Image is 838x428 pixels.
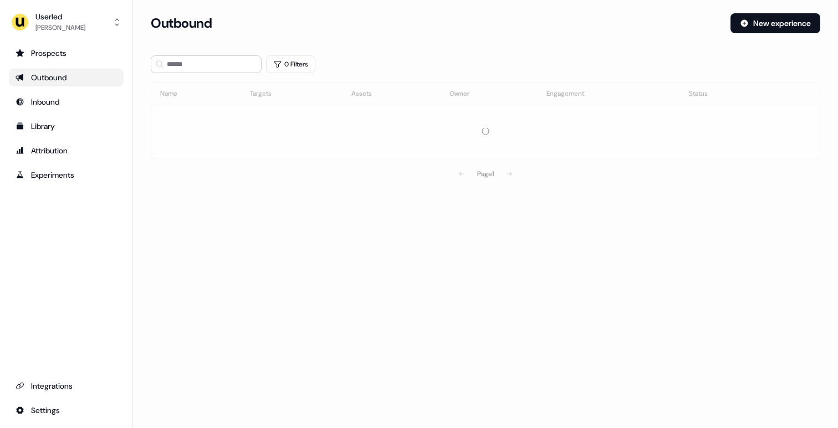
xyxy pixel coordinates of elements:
div: Inbound [16,96,117,107]
button: 0 Filters [266,55,315,73]
a: Go to Inbound [9,93,124,111]
div: Settings [16,405,117,416]
div: Outbound [16,72,117,83]
div: Integrations [16,380,117,391]
div: [PERSON_NAME] [35,22,85,33]
div: Library [16,121,117,132]
div: Userled [35,11,85,22]
div: Experiments [16,169,117,181]
a: Go to integrations [9,401,124,419]
div: Prospects [16,48,117,59]
button: New experience [730,13,820,33]
a: Go to prospects [9,44,124,62]
a: Go to integrations [9,377,124,395]
a: Go to templates [9,117,124,135]
button: Userled[PERSON_NAME] [9,9,124,35]
a: Go to outbound experience [9,69,124,86]
div: Attribution [16,145,117,156]
a: Go to attribution [9,142,124,159]
h3: Outbound [151,15,212,32]
a: Go to experiments [9,166,124,184]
